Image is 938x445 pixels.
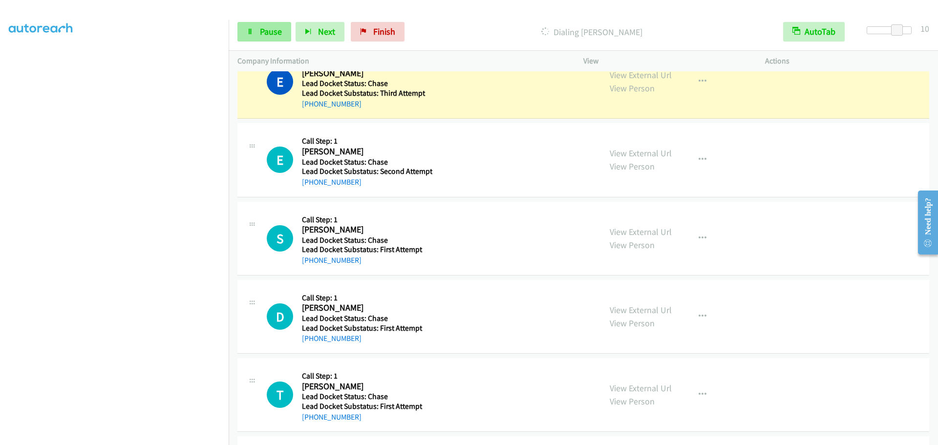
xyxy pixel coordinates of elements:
[418,25,766,39] p: Dialing [PERSON_NAME]
[610,148,672,159] a: View External Url
[267,381,293,408] div: The call is yet to be attempted
[910,184,938,261] iframe: Resource Center
[351,22,405,42] a: Finish
[610,318,655,329] a: View Person
[610,382,672,394] a: View External Url
[237,55,566,67] p: Company Information
[302,146,429,157] h2: [PERSON_NAME]
[302,224,429,235] h2: [PERSON_NAME]
[302,255,362,265] a: [PHONE_NUMBER]
[302,157,432,167] h5: Lead Docket Status: Chase
[610,83,655,94] a: View Person
[302,402,429,411] h5: Lead Docket Substatus: First Attempt
[783,22,845,42] button: AutoTab
[302,99,362,108] a: [PHONE_NUMBER]
[302,293,429,303] h5: Call Step: 1
[302,392,429,402] h5: Lead Docket Status: Chase
[373,26,395,37] span: Finish
[267,147,293,173] div: The call is yet to be attempted
[318,26,335,37] span: Next
[296,22,344,42] button: Next
[765,55,929,67] p: Actions
[267,303,293,330] h1: D
[302,323,429,333] h5: Lead Docket Substatus: First Attempt
[920,22,929,35] div: 10
[302,177,362,187] a: [PHONE_NUMBER]
[610,239,655,251] a: View Person
[302,245,429,254] h5: Lead Docket Substatus: First Attempt
[610,304,672,316] a: View External Url
[267,225,293,252] h1: S
[302,235,429,245] h5: Lead Docket Status: Chase
[267,68,293,95] h1: E
[302,215,429,225] h5: Call Step: 1
[610,161,655,172] a: View Person
[610,226,672,237] a: View External Url
[302,88,429,98] h5: Lead Docket Substatus: Third Attempt
[260,26,282,37] span: Pause
[302,334,362,343] a: [PHONE_NUMBER]
[302,412,362,422] a: [PHONE_NUMBER]
[610,396,655,407] a: View Person
[302,371,429,381] h5: Call Step: 1
[267,381,293,408] h1: T
[267,147,293,173] h1: E
[237,22,291,42] a: Pause
[583,55,747,67] p: View
[302,381,429,392] h2: [PERSON_NAME]
[302,302,429,314] h2: [PERSON_NAME]
[302,167,432,176] h5: Lead Docket Substatus: Second Attempt
[610,69,672,81] a: View External Url
[267,303,293,330] div: The call is yet to be attempted
[302,79,429,88] h5: Lead Docket Status: Chase
[302,314,429,323] h5: Lead Docket Status: Chase
[302,136,432,146] h5: Call Step: 1
[302,68,429,79] h2: [PERSON_NAME]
